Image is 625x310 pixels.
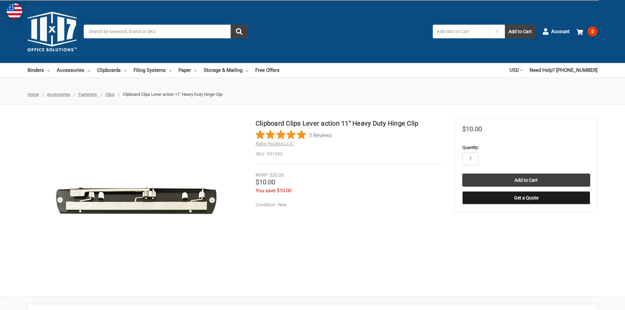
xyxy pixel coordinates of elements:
[277,188,291,194] span: $10.00
[256,178,275,186] span: $10.00
[256,172,268,178] div: MSRP
[204,63,248,77] a: Storage & Mailing
[588,27,597,36] span: 0
[510,63,523,77] a: USD
[84,25,248,38] input: Search by keyword, brand or SKU
[256,141,294,146] a: Ruby Paulina LLC.
[256,201,276,208] dt: Condition:
[256,151,265,157] dt: SKU:
[542,23,570,40] a: Account
[28,92,39,97] a: Home
[309,130,332,140] span: 3 Reviews
[571,292,625,310] iframe: Google Customer Reviews
[256,188,276,194] span: You save
[47,92,70,97] a: Accessories
[7,3,22,19] img: duty and tax information for United States
[105,92,115,97] a: Clips
[269,172,284,178] span: $20.00
[134,63,172,77] a: Filing Systems
[178,63,197,77] a: Paper
[433,25,489,38] input: Add SKU to Cart
[462,125,482,133] span: $10.00
[123,92,222,97] span: Clipboard Clips Lever action 11" Heavy Duty Hinge Clip
[255,63,280,77] a: Free Offers
[54,118,218,282] img: Clipboard Clips Lever action 11" Heavy Duty Hinge Clip
[256,151,444,157] dd: 951303
[462,174,590,187] input: Add to Cart
[462,191,590,204] button: Get a Quote
[256,201,441,208] dd: New
[530,63,597,77] a: Need Help? [PHONE_NUMBER]
[551,28,570,35] span: Account
[28,7,77,56] img: 11x17.com
[97,63,127,77] a: Clipboards
[576,23,597,40] a: 0
[78,92,97,97] a: Fasteners
[256,118,444,128] h1: Clipboard Clips Lever action 11" Heavy Duty Hinge Clip
[462,144,590,151] label: Quantity:
[505,25,535,38] button: Add to Cart
[57,63,90,77] a: Accessories
[28,63,50,77] a: Binders
[256,130,332,140] button: Rated 5 out of 5 stars from 3 reviews. Jump to reviews.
